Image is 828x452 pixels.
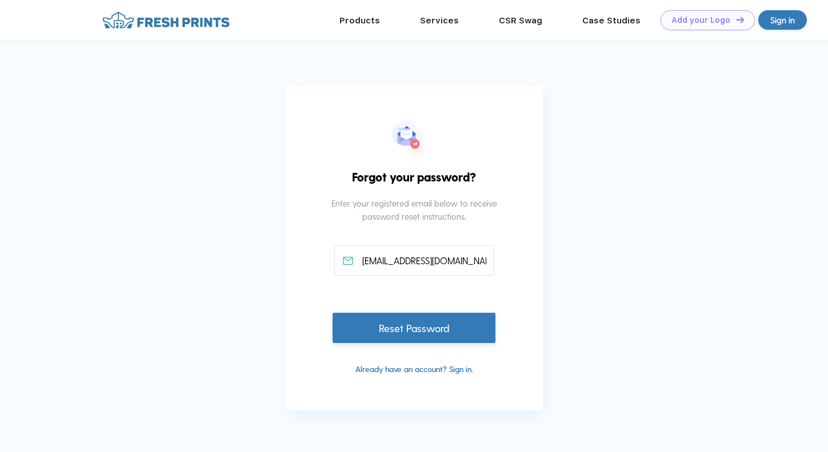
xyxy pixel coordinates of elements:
a: Services [420,15,459,26]
a: Sign in [758,10,807,30]
a: Products [339,15,380,26]
div: Enter your registered email below to receive password reset instructions. [324,197,504,245]
img: DT [736,17,744,23]
a: Already have an account? Sign in. [355,364,473,374]
a: CSR Swag [499,15,542,26]
input: Email address [334,245,494,276]
div: Forgot your password? [337,168,491,197]
div: Sign in [770,14,795,27]
div: Reset Password [333,313,495,343]
img: fo%20logo%202.webp [99,10,233,30]
div: Add your Logo [671,15,730,25]
img: email_active.svg [343,257,353,265]
img: forgot_pwd.svg [392,120,437,168]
